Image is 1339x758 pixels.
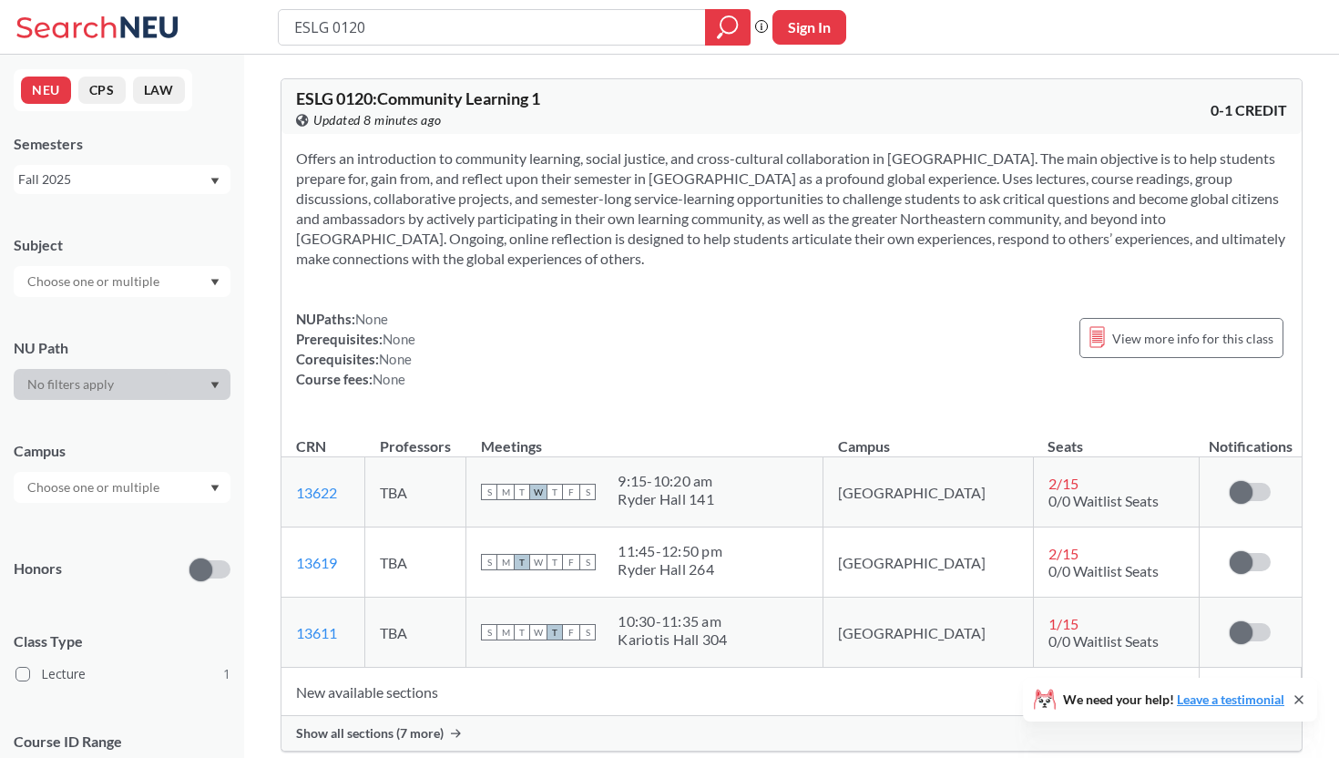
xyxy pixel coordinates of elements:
[563,554,579,570] span: F
[373,371,405,387] span: None
[223,664,230,684] span: 1
[497,624,514,640] span: M
[481,554,497,570] span: S
[14,134,230,154] div: Semesters
[547,624,563,640] span: T
[514,624,530,640] span: T
[18,476,171,498] input: Choose one or multiple
[530,624,547,640] span: W
[292,12,692,43] input: Class, professor, course number, "phrase"
[1048,492,1159,509] span: 0/0 Waitlist Seats
[296,149,1287,269] section: Offers an introduction to community learning, social justice, and cross-cultural collaboration in...
[379,351,412,367] span: None
[823,457,1034,528] td: [GEOGRAPHIC_DATA]
[530,554,547,570] span: W
[133,77,185,104] button: LAW
[618,630,727,649] div: Kariotis Hall 304
[481,484,497,500] span: S
[365,418,466,457] th: Professors
[547,554,563,570] span: T
[14,266,230,297] div: Dropdown arrow
[618,472,714,490] div: 9:15 - 10:20 am
[281,668,1200,716] td: New available sections
[18,169,209,189] div: Fall 2025
[15,662,230,686] label: Lecture
[717,15,739,40] svg: magnifying glass
[296,88,540,108] span: ESLG 0120 : Community Learning 1
[210,178,220,185] svg: Dropdown arrow
[1112,327,1273,350] span: View more info for this class
[579,624,596,640] span: S
[18,271,171,292] input: Choose one or multiple
[1048,632,1159,650] span: 0/0 Waitlist Seats
[823,598,1034,668] td: [GEOGRAPHIC_DATA]
[14,631,230,651] span: Class Type
[14,732,230,753] p: Course ID Range
[579,554,596,570] span: S
[1048,545,1078,562] span: 2 / 15
[563,484,579,500] span: F
[772,10,846,45] button: Sign In
[296,436,326,456] div: CRN
[530,484,547,500] span: W
[514,554,530,570] span: T
[1048,475,1078,492] span: 2 / 15
[1033,418,1199,457] th: Seats
[210,279,220,286] svg: Dropdown arrow
[296,725,444,742] span: Show all sections (7 more)
[1177,691,1284,707] a: Leave a testimonial
[296,554,337,571] a: 13619
[365,598,466,668] td: TBA
[579,484,596,500] span: S
[514,484,530,500] span: T
[497,554,514,570] span: M
[21,77,71,104] button: NEU
[563,624,579,640] span: F
[823,418,1034,457] th: Campus
[14,338,230,358] div: NU Path
[618,490,714,508] div: Ryder Hall 141
[1048,562,1159,579] span: 0/0 Waitlist Seats
[466,418,823,457] th: Meetings
[14,441,230,461] div: Campus
[1048,615,1078,632] span: 1 / 15
[823,528,1034,598] td: [GEOGRAPHIC_DATA]
[296,484,337,501] a: 13622
[14,235,230,255] div: Subject
[78,77,126,104] button: CPS
[313,110,442,130] span: Updated 8 minutes ago
[296,309,415,389] div: NUPaths: Prerequisites: Corequisites: Course fees:
[14,165,230,194] div: Fall 2025Dropdown arrow
[210,485,220,492] svg: Dropdown arrow
[365,457,466,528] td: TBA
[497,484,514,500] span: M
[705,9,751,46] div: magnifying glass
[481,624,497,640] span: S
[365,528,466,598] td: TBA
[14,369,230,400] div: Dropdown arrow
[210,382,220,389] svg: Dropdown arrow
[14,472,230,503] div: Dropdown arrow
[1211,100,1287,120] span: 0-1 CREDIT
[547,484,563,500] span: T
[281,716,1302,751] div: Show all sections (7 more)
[618,542,722,560] div: 11:45 - 12:50 pm
[383,331,415,347] span: None
[618,560,722,579] div: Ryder Hall 264
[296,624,337,641] a: 13611
[1200,418,1302,457] th: Notifications
[14,558,62,579] p: Honors
[355,311,388,327] span: None
[618,612,727,630] div: 10:30 - 11:35 am
[1063,693,1284,706] span: We need your help!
